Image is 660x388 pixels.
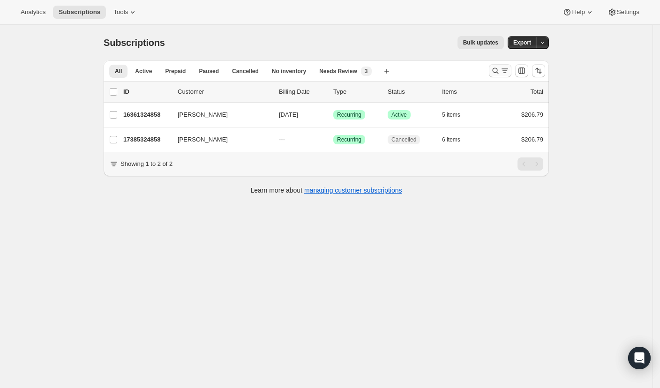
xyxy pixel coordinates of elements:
span: [DATE] [279,111,298,118]
p: 16361324858 [123,110,170,119]
p: Billing Date [279,87,326,97]
span: Subscriptions [104,37,165,48]
span: Help [572,8,585,16]
span: Tools [113,8,128,16]
span: Cancelled [232,67,259,75]
button: 5 items [442,108,471,121]
span: Export [513,39,531,46]
span: $206.79 [521,136,543,143]
button: Tools [108,6,143,19]
span: Paused [199,67,219,75]
span: 3 [365,67,368,75]
button: Settings [602,6,645,19]
div: 16361324858[PERSON_NAME][DATE]SuccessRecurringSuccessActive5 items$206.79 [123,108,543,121]
span: Recurring [337,111,361,119]
p: Customer [178,87,271,97]
span: Subscriptions [59,8,100,16]
span: No inventory [272,67,306,75]
span: Bulk updates [463,39,498,46]
div: Items [442,87,489,97]
p: ID [123,87,170,97]
p: Total [531,87,543,97]
span: $206.79 [521,111,543,118]
button: Bulk updates [457,36,504,49]
a: managing customer subscriptions [304,187,402,194]
span: Settings [617,8,639,16]
p: Status [388,87,435,97]
button: Customize table column order and visibility [515,64,528,77]
button: Analytics [15,6,51,19]
button: [PERSON_NAME] [172,107,266,122]
nav: Pagination [517,157,543,171]
span: [PERSON_NAME] [178,135,228,144]
span: [PERSON_NAME] [178,110,228,119]
div: Type [333,87,380,97]
p: Showing 1 to 2 of 2 [120,159,172,169]
span: Recurring [337,136,361,143]
button: Sort the results [532,64,545,77]
span: --- [279,136,285,143]
span: Active [391,111,407,119]
button: Export [508,36,537,49]
span: 6 items [442,136,460,143]
span: Active [135,67,152,75]
span: All [115,67,122,75]
div: IDCustomerBilling DateTypeStatusItemsTotal [123,87,543,97]
span: Analytics [21,8,45,16]
button: 6 items [442,133,471,146]
span: Prepaid [165,67,186,75]
button: Create new view [379,65,394,78]
span: 5 items [442,111,460,119]
div: 17385324858[PERSON_NAME]---SuccessRecurringCancelled6 items$206.79 [123,133,543,146]
button: Subscriptions [53,6,106,19]
div: Open Intercom Messenger [628,347,651,369]
p: 17385324858 [123,135,170,144]
p: Learn more about [251,186,402,195]
button: Help [557,6,600,19]
button: Search and filter results [489,64,511,77]
button: [PERSON_NAME] [172,132,266,147]
span: Needs Review [319,67,357,75]
span: Cancelled [391,136,416,143]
